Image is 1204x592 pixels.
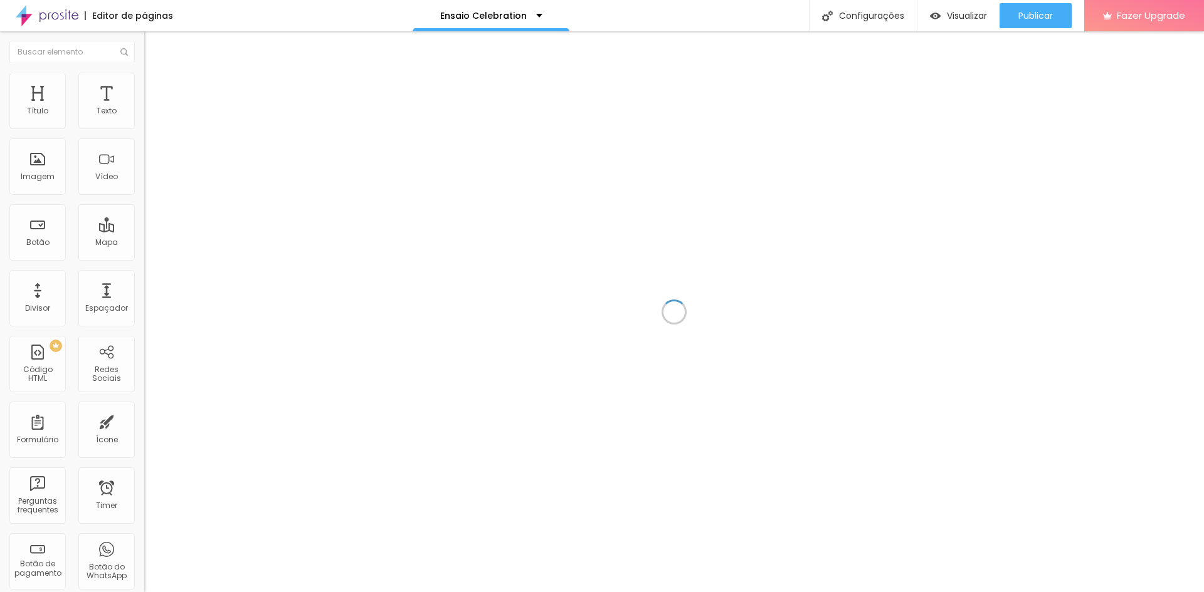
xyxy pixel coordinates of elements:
div: Ícone [96,435,118,444]
div: Redes Sociais [82,365,131,383]
div: Espaçador [85,304,128,313]
div: Mapa [95,238,118,247]
img: Icone [120,48,128,56]
div: Botão [26,238,50,247]
div: Título [27,106,48,115]
img: view-1.svg [930,11,941,21]
div: Vídeo [95,172,118,181]
div: Perguntas frequentes [13,497,62,515]
span: Publicar [1018,11,1053,21]
div: Imagem [21,172,55,181]
img: Icone [822,11,833,21]
div: Código HTML [13,365,62,383]
button: Publicar [1000,3,1072,28]
div: Divisor [25,304,50,313]
div: Formulário [17,435,58,444]
div: Botão de pagamento [13,559,62,578]
input: Buscar elemento [9,41,135,63]
div: Timer [96,501,117,510]
button: Visualizar [917,3,1000,28]
div: Botão do WhatsApp [82,563,131,581]
div: Texto [97,106,117,115]
p: Ensaio Celebration [440,11,527,20]
div: Editor de páginas [85,11,173,20]
span: Visualizar [947,11,987,21]
span: Fazer Upgrade [1117,10,1185,21]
